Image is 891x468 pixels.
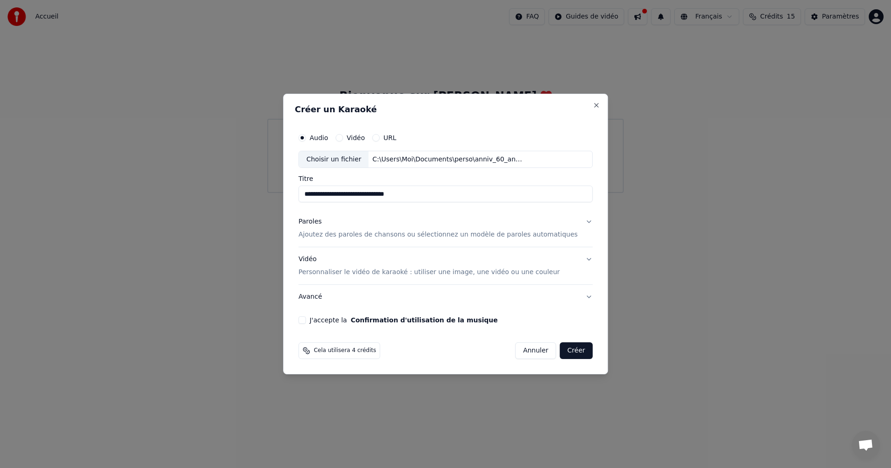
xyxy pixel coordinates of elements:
p: Personnaliser le vidéo de karaoké : utiliser une image, une vidéo ou une couleur [298,268,560,277]
label: Titre [298,176,593,182]
div: C:\Users\Moi\Documents\perso\anniv_60_ans_Kamel\audio_Caroline_Loeb_C_est_la_ouate.mp3 [369,155,527,164]
button: Créer [560,342,593,359]
label: J'accepte la [310,317,497,323]
h2: Créer un Karaoké [295,105,596,114]
button: Avancé [298,285,593,309]
button: ParolesAjoutez des paroles de chansons ou sélectionnez un modèle de paroles automatiques [298,210,593,247]
label: Audio [310,135,328,141]
div: Paroles [298,218,322,227]
button: Annuler [515,342,556,359]
button: J'accepte la [351,317,498,323]
label: URL [383,135,396,141]
label: Vidéo [347,135,365,141]
p: Ajoutez des paroles de chansons ou sélectionnez un modèle de paroles automatiques [298,231,578,240]
button: VidéoPersonnaliser le vidéo de karaoké : utiliser une image, une vidéo ou une couleur [298,248,593,285]
span: Cela utilisera 4 crédits [314,347,376,354]
div: Vidéo [298,255,560,277]
div: Choisir un fichier [299,151,368,168]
